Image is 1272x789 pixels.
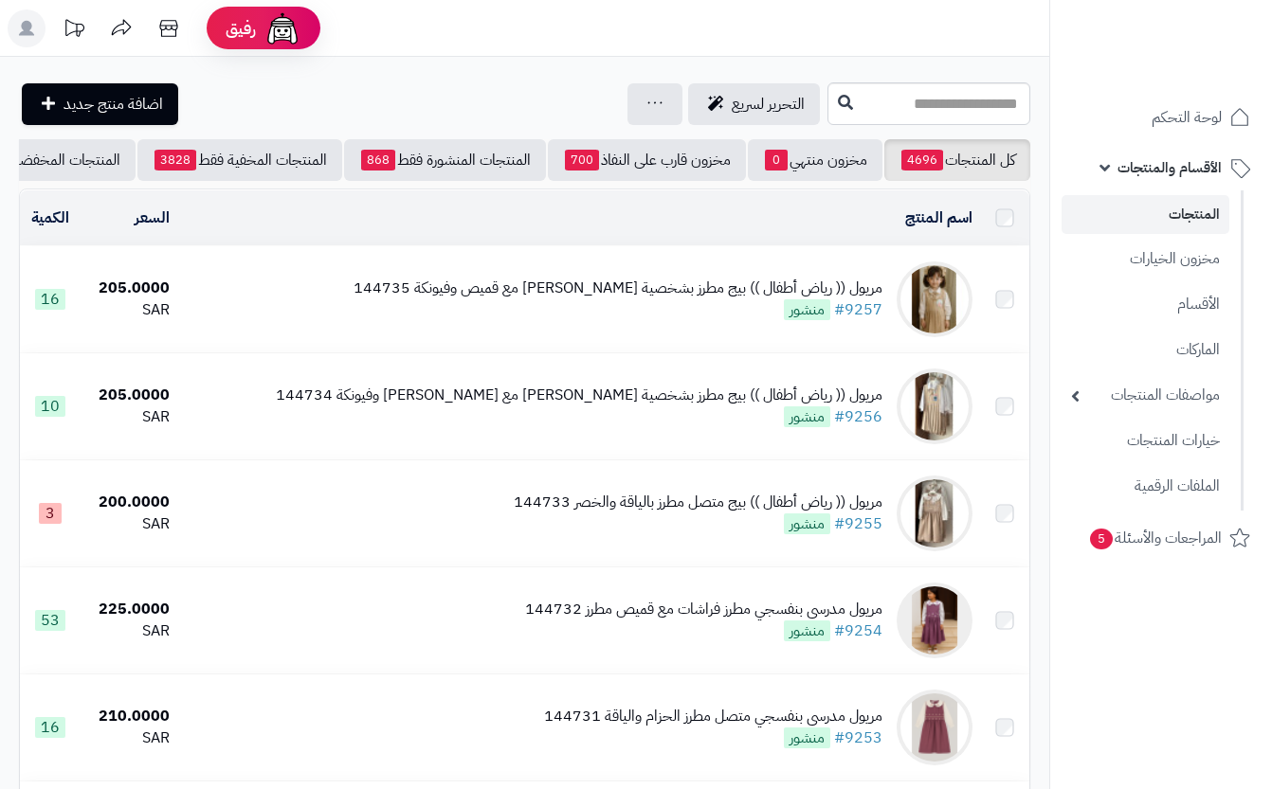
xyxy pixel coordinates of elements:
a: الكمية [31,206,69,229]
div: مريول (( رياض أطفال )) بيج مطرز بشخصية [PERSON_NAME] مع [PERSON_NAME] وفيونكة 144734 [276,385,882,406]
a: اسم المنتج [905,206,972,229]
span: 5 [1090,529,1113,549]
span: 0 [765,150,788,170]
span: 3 [39,503,62,524]
span: التحرير لسريع [732,93,805,116]
span: اضافة منتج جديد [64,93,163,116]
a: مخزون قارب على النفاذ700 [548,139,746,181]
span: منشور [784,406,830,427]
div: 225.0000 [87,599,170,620]
span: 16 [35,289,65,310]
span: لوحة التحكم [1152,104,1222,131]
img: logo-2.png [1143,53,1254,93]
span: 53 [35,610,65,631]
a: الماركات [1062,330,1229,370]
span: المراجعات والأسئلة [1088,525,1222,551]
span: 868 [361,150,395,170]
img: مريول (( رياض أطفال )) بيج مطرز بشخصية سينامورول مع قميص وفيونكة 144735 [897,261,972,337]
a: خيارات المنتجات [1062,421,1229,461]
img: ai-face.png [263,9,301,47]
a: #9253 [834,726,882,749]
a: المنتجات [1062,195,1229,234]
div: مريول (( رياض أطفال )) بيج مطرز بشخصية [PERSON_NAME] مع قميص وفيونكة 144735 [354,278,882,299]
a: #9255 [834,512,882,535]
div: مريول مدرسي بنفسجي متصل مطرز الحزام والياقة 144731 [544,706,882,727]
div: 205.0000 [87,385,170,406]
a: لوحة التحكم [1062,95,1261,140]
span: منشور [784,727,830,748]
span: 10 [35,396,65,417]
a: مواصفات المنتجات [1062,375,1229,416]
img: مريول (( رياض أطفال )) بيج مطرز بشخصية ستيتش مع قميص وفيونكة 144734 [897,368,972,444]
span: الأقسام والمنتجات [1118,154,1222,181]
a: اضافة منتج جديد [22,83,178,125]
span: رفيق [226,17,256,40]
div: SAR [87,620,170,642]
a: مخزون منتهي0 [748,139,882,181]
img: مريول مدرسي بنفسجي متصل مطرز الحزام والياقة 144731 [897,690,972,765]
a: الملفات الرقمية [1062,466,1229,507]
a: المراجعات والأسئلة5 [1062,515,1261,561]
a: تحديثات المنصة [50,9,98,52]
div: SAR [87,299,170,321]
div: 210.0000 [87,706,170,727]
span: 16 [35,717,65,738]
div: مريول مدرسي بنفسجي مطرز فراشات مع قميص مطرز 144732 [525,599,882,620]
div: SAR [87,406,170,428]
div: SAR [87,727,170,749]
a: الأقسام [1062,284,1229,325]
div: 205.0000 [87,278,170,299]
a: المنتجات المنشورة فقط868 [344,139,546,181]
span: منشور [784,620,830,641]
a: #9257 [834,298,882,321]
a: كل المنتجات4696 [884,139,1030,181]
span: 3828 [154,150,196,170]
a: السعر [135,206,170,229]
a: #9254 [834,619,882,642]
a: المنتجات المخفية فقط3828 [137,139,342,181]
span: 700 [565,150,599,170]
img: مريول مدرسي بنفسجي مطرز فراشات مع قميص مطرز 144732 [897,583,972,658]
div: SAR [87,513,170,535]
span: منشور [784,299,830,320]
a: التحرير لسريع [688,83,820,125]
div: 200.0000 [87,492,170,513]
a: #9256 [834,405,882,428]
span: 4696 [901,150,943,170]
div: مريول (( رياض أطفال )) بيج متصل مطرز بالياقة والخصر 144733 [514,492,882,513]
a: مخزون الخيارات [1062,239,1229,279]
span: منشور [784,513,830,534]
img: مريول (( رياض أطفال )) بيج متصل مطرز بالياقة والخصر 144733 [897,475,972,551]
